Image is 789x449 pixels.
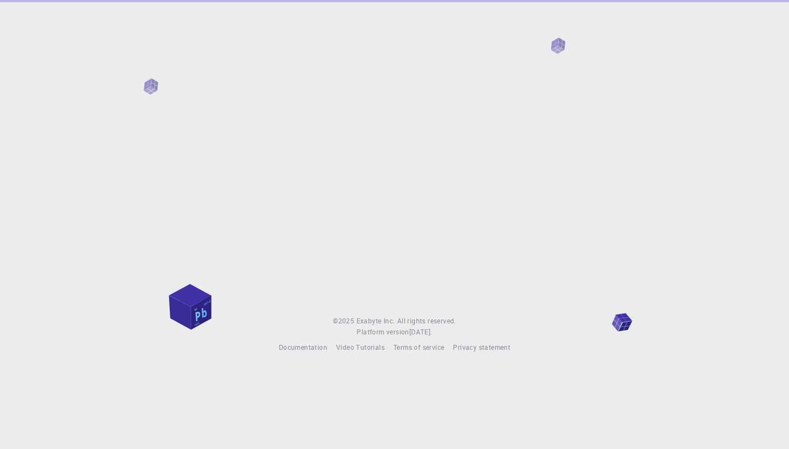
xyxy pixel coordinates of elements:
a: Exabyte Inc. [356,316,395,327]
span: Exabyte Inc. [356,316,395,325]
span: © 2025 [333,316,356,327]
span: Terms of service [393,343,444,351]
a: Privacy statement [453,342,510,353]
a: Terms of service [393,342,444,353]
span: Privacy statement [453,343,510,351]
span: Video Tutorials [336,343,385,351]
a: Video Tutorials [336,342,385,353]
span: Platform version [356,327,409,338]
a: [DATE]. [409,327,433,338]
span: Documentation [279,343,327,351]
span: All rights reserved. [397,316,456,327]
span: [DATE] . [409,327,433,336]
a: Documentation [279,342,327,353]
